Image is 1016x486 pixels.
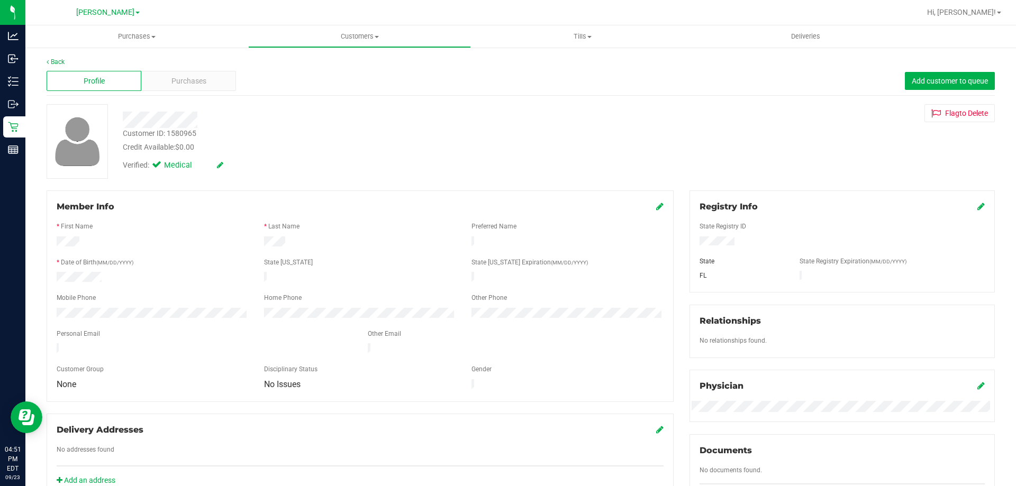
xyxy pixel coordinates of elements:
span: None [57,379,76,389]
button: Flagto Delete [924,104,995,122]
span: Medical [164,160,206,171]
span: No documents found. [700,466,762,474]
inline-svg: Inbound [8,53,19,64]
p: 09/23 [5,473,21,481]
inline-svg: Retail [8,122,19,132]
label: First Name [61,222,93,231]
inline-svg: Reports [8,144,19,155]
span: (MM/DD/YYYY) [869,259,906,264]
label: No relationships found. [700,336,767,345]
inline-svg: Inventory [8,76,19,87]
span: Profile [84,76,105,87]
iframe: Resource center [11,401,42,433]
label: Date of Birth [61,258,133,267]
a: Deliveries [694,25,917,48]
span: Tills [471,32,693,41]
div: Customer ID: 1580965 [123,128,196,139]
a: Tills [471,25,694,48]
span: Add customer to queue [912,77,988,85]
span: [PERSON_NAME] [76,8,134,17]
div: FL [692,271,792,280]
img: user-icon.png [50,114,105,169]
label: Personal Email [57,329,100,338]
span: Deliveries [777,32,834,41]
div: Verified: [123,160,223,171]
span: (MM/DD/YYYY) [96,260,133,265]
span: Documents [700,445,752,455]
span: Purchases [25,32,248,41]
inline-svg: Analytics [8,31,19,41]
label: Other Email [368,329,401,338]
label: Mobile Phone [57,293,96,302]
span: Registry Info [700,201,758,212]
label: Gender [471,364,492,374]
a: Customers [248,25,471,48]
span: $0.00 [175,143,194,151]
span: (MM/DD/YYYY) [551,260,588,265]
span: Customers [249,32,470,41]
label: State Registry Expiration [800,256,906,266]
span: Delivery Addresses [57,425,143,435]
span: Hi, [PERSON_NAME]! [927,8,996,16]
label: State Registry ID [700,222,746,231]
p: 04:51 PM EDT [5,445,21,473]
label: Preferred Name [471,222,516,231]
a: Back [47,58,65,66]
div: Credit Available: [123,142,589,153]
label: No addresses found [57,445,114,454]
label: Customer Group [57,364,104,374]
label: State [US_STATE] Expiration [471,258,588,267]
button: Add customer to queue [905,72,995,90]
label: Disciplinary Status [264,364,317,374]
span: No Issues [264,379,301,389]
span: Purchases [171,76,206,87]
div: State [692,256,792,266]
label: Other Phone [471,293,507,302]
inline-svg: Outbound [8,99,19,109]
label: Home Phone [264,293,302,302]
a: Add an address [57,476,115,484]
span: Member Info [57,201,114,212]
span: Relationships [700,316,761,326]
label: State [US_STATE] [264,258,313,267]
span: Physician [700,381,743,391]
label: Last Name [268,222,300,231]
a: Purchases [25,25,248,48]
